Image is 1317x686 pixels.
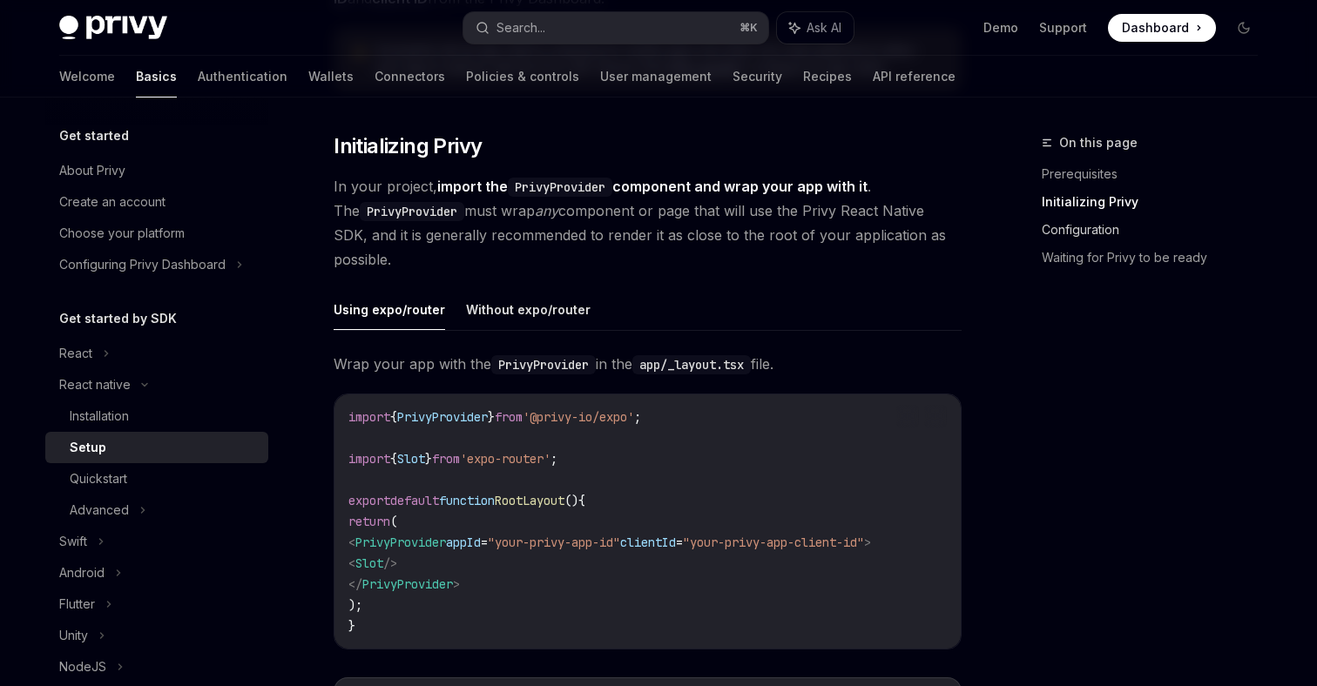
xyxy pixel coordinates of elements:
span: "your-privy-app-client-id" [683,535,864,550]
button: Ask AI [924,405,947,427]
code: app/_layout.tsx [632,355,751,374]
a: Quickstart [45,463,268,494]
span: () [564,493,578,508]
span: < [348,555,355,571]
button: Without expo/router [466,289,591,330]
span: /> [383,555,397,571]
div: Configuring Privy Dashboard [59,254,226,275]
span: Slot [397,451,425,467]
span: default [390,493,439,508]
div: Create an account [59,192,165,212]
span: PrivyProvider [355,535,446,550]
code: PrivyProvider [491,355,596,374]
span: { [390,451,397,467]
span: } [348,618,355,634]
div: Search... [496,17,545,38]
a: Connectors [375,56,445,98]
a: Initializing Privy [1042,188,1272,216]
a: About Privy [45,155,268,186]
strong: import the component and wrap your app with it [437,178,868,195]
a: Setup [45,432,268,463]
span: = [481,535,488,550]
span: Dashboard [1122,19,1189,37]
span: RootLayout [495,493,564,508]
a: Choose your platform [45,218,268,249]
a: Configuration [1042,216,1272,244]
button: Toggle dark mode [1230,14,1258,42]
a: Authentication [198,56,287,98]
span: > [453,576,460,592]
a: User management [600,56,712,98]
a: Prerequisites [1042,160,1272,188]
span: clientId [620,535,676,550]
div: Setup [70,437,106,458]
em: any [535,202,558,219]
div: Installation [70,406,129,427]
span: </ [348,576,362,592]
span: Initializing Privy [334,132,482,160]
span: from [495,409,523,425]
h5: Get started by SDK [59,308,177,329]
a: Support [1039,19,1087,37]
span: Wrap your app with the in the file. [334,352,962,376]
span: } [488,409,495,425]
div: React native [59,374,131,395]
span: appId [446,535,481,550]
span: = [676,535,683,550]
a: Wallets [308,56,354,98]
div: Quickstart [70,468,127,489]
span: On this page [1059,132,1138,153]
div: Advanced [70,500,129,521]
div: Swift [59,531,87,552]
h5: Get started [59,125,129,146]
a: API reference [873,56,956,98]
a: Basics [136,56,177,98]
span: } [425,451,432,467]
div: Android [59,562,105,583]
a: Create an account [45,186,268,218]
span: < [348,535,355,550]
img: dark logo [59,16,167,40]
a: Installation [45,400,268,432]
div: Unity [59,625,88,646]
span: { [578,493,585,508]
span: '@privy-io/expo' [523,409,634,425]
span: 'expo-router' [460,451,550,467]
span: Ask AI [807,19,841,37]
button: Copy the contents from the code block [896,405,919,427]
span: ( [390,514,397,529]
a: Waiting for Privy to be ready [1042,244,1272,272]
span: ); [348,597,362,613]
span: from [432,451,460,467]
a: Demo [983,19,1018,37]
span: ; [634,409,641,425]
div: About Privy [59,160,125,181]
span: import [348,451,390,467]
span: ⌘ K [740,21,758,35]
span: PrivyProvider [362,576,453,592]
div: NodeJS [59,656,106,677]
a: Policies & controls [466,56,579,98]
a: Security [733,56,782,98]
span: import [348,409,390,425]
div: React [59,343,92,364]
span: > [864,535,871,550]
span: return [348,514,390,529]
a: Recipes [803,56,852,98]
span: "your-privy-app-id" [488,535,620,550]
span: PrivyProvider [397,409,488,425]
div: Flutter [59,594,95,615]
span: { [390,409,397,425]
div: Choose your platform [59,223,185,244]
span: export [348,493,390,508]
code: PrivyProvider [508,178,612,197]
span: ; [550,451,557,467]
button: Search...⌘K [463,12,768,44]
button: Ask AI [777,12,854,44]
a: Welcome [59,56,115,98]
code: PrivyProvider [360,202,464,221]
a: Dashboard [1108,14,1216,42]
span: function [439,493,495,508]
span: Slot [355,555,383,571]
span: In your project, . The must wrap component or page that will use the Privy React Native SDK, and ... [334,174,962,272]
